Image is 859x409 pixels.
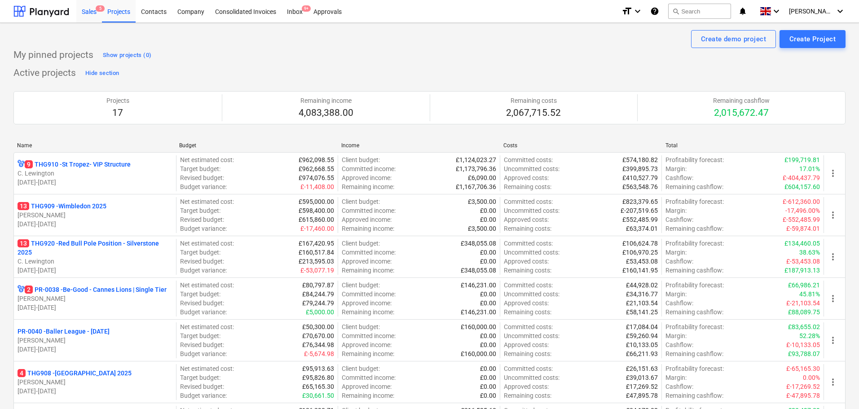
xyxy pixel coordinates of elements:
[18,327,172,354] div: PR-0040 -Baller League - [DATE][PERSON_NAME][DATE]-[DATE]
[784,239,820,248] p: £134,460.05
[18,239,172,275] div: 13THG920 -Red Bull Pole Position - Silverstone 2025C. Lewington[DATE]-[DATE]
[299,155,334,164] p: £962,098.55
[803,373,820,382] p: 0.00%
[461,266,496,275] p: £348,055.08
[342,248,396,257] p: Committed income :
[180,322,234,331] p: Net estimated cost :
[504,290,559,299] p: Uncommitted costs :
[18,327,110,336] p: PR-0040 - Baller League - [DATE]
[783,173,820,182] p: £-404,437.79
[18,303,172,312] p: [DATE] - [DATE]
[799,248,820,257] p: 38.63%
[299,96,353,105] p: Remaining income
[504,281,553,290] p: Committed costs :
[785,206,820,215] p: -17,496.00%
[480,248,496,257] p: £0.00
[179,142,334,149] div: Budget
[25,160,131,169] p: THG910 - St Tropez- VIP Structure
[18,266,172,275] p: [DATE] - [DATE]
[468,197,496,206] p: £3,500.00
[788,308,820,317] p: £88,089.75
[626,257,658,266] p: £53,453.08
[180,364,234,373] p: Net estimated cost :
[626,281,658,290] p: £44,928.02
[18,239,29,247] span: 13
[302,322,334,331] p: £50,300.00
[504,382,549,391] p: Approved costs :
[665,340,693,349] p: Cashflow :
[342,215,392,224] p: Approved income :
[504,182,551,191] p: Remaining costs :
[504,206,559,215] p: Uncommitted costs :
[713,107,770,119] p: 2,015,672.47
[622,197,658,206] p: £823,379.65
[101,48,154,62] button: Show projects (0)
[180,224,227,233] p: Budget variance :
[480,373,496,382] p: £0.00
[342,281,380,290] p: Client budget :
[665,349,723,358] p: Remaining cashflow :
[621,206,658,215] p: £-207,519.65
[828,293,838,304] span: more_vert
[299,257,334,266] p: £213,595.03
[626,308,658,317] p: £58,141.25
[504,299,549,308] p: Approved costs :
[814,366,859,409] iframe: Chat Widget
[461,281,496,290] p: £146,231.00
[342,290,396,299] p: Committed income :
[784,266,820,275] p: £187,913.13
[799,290,820,299] p: 45.81%
[665,239,724,248] p: Profitability forecast :
[302,373,334,382] p: £95,826.80
[828,335,838,346] span: more_vert
[18,285,25,294] div: Project has multi currencies enabled
[622,266,658,275] p: £160,141.95
[504,173,549,182] p: Approved costs :
[342,349,394,358] p: Remaining income :
[18,345,172,354] p: [DATE] - [DATE]
[672,8,679,15] span: search
[302,340,334,349] p: £76,344.98
[456,155,496,164] p: £1,124,023.27
[468,224,496,233] p: £3,500.00
[665,322,724,331] p: Profitability forecast :
[342,239,380,248] p: Client budget :
[504,257,549,266] p: Approved costs :
[789,33,836,45] div: Create Project
[342,382,392,391] p: Approved income :
[180,257,224,266] p: Revised budget :
[18,387,172,396] p: [DATE] - [DATE]
[665,281,724,290] p: Profitability forecast :
[665,224,723,233] p: Remaining cashflow :
[180,164,220,173] p: Target budget :
[665,266,723,275] p: Remaining cashflow :
[665,382,693,391] p: Cashflow :
[626,373,658,382] p: £39,013.67
[461,308,496,317] p: £146,231.00
[786,391,820,400] p: £-47,895.78
[650,6,659,17] i: Knowledge base
[180,299,224,308] p: Revised budget :
[480,215,496,224] p: £0.00
[713,96,770,105] p: Remaining cashflow
[621,6,632,17] i: format_size
[342,257,392,266] p: Approved income :
[180,382,224,391] p: Revised budget :
[17,142,172,149] div: Name
[506,107,561,119] p: 2,067,715.52
[622,164,658,173] p: £399,895.73
[299,215,334,224] p: £615,860.00
[786,299,820,308] p: £-21,103.54
[504,391,551,400] p: Remaining costs :
[304,349,334,358] p: £-5,674.98
[18,202,29,210] span: 13
[461,239,496,248] p: £348,055.08
[302,281,334,290] p: £80,797.87
[665,373,687,382] p: Margin :
[18,369,132,378] p: THG908 - [GEOGRAPHIC_DATA] 2025
[665,299,693,308] p: Cashflow :
[300,224,334,233] p: £-17,460.00
[665,257,693,266] p: Cashflow :
[665,206,687,215] p: Margin :
[18,202,172,229] div: 13THG909 -Wimbledon 2025[PERSON_NAME][DATE]-[DATE]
